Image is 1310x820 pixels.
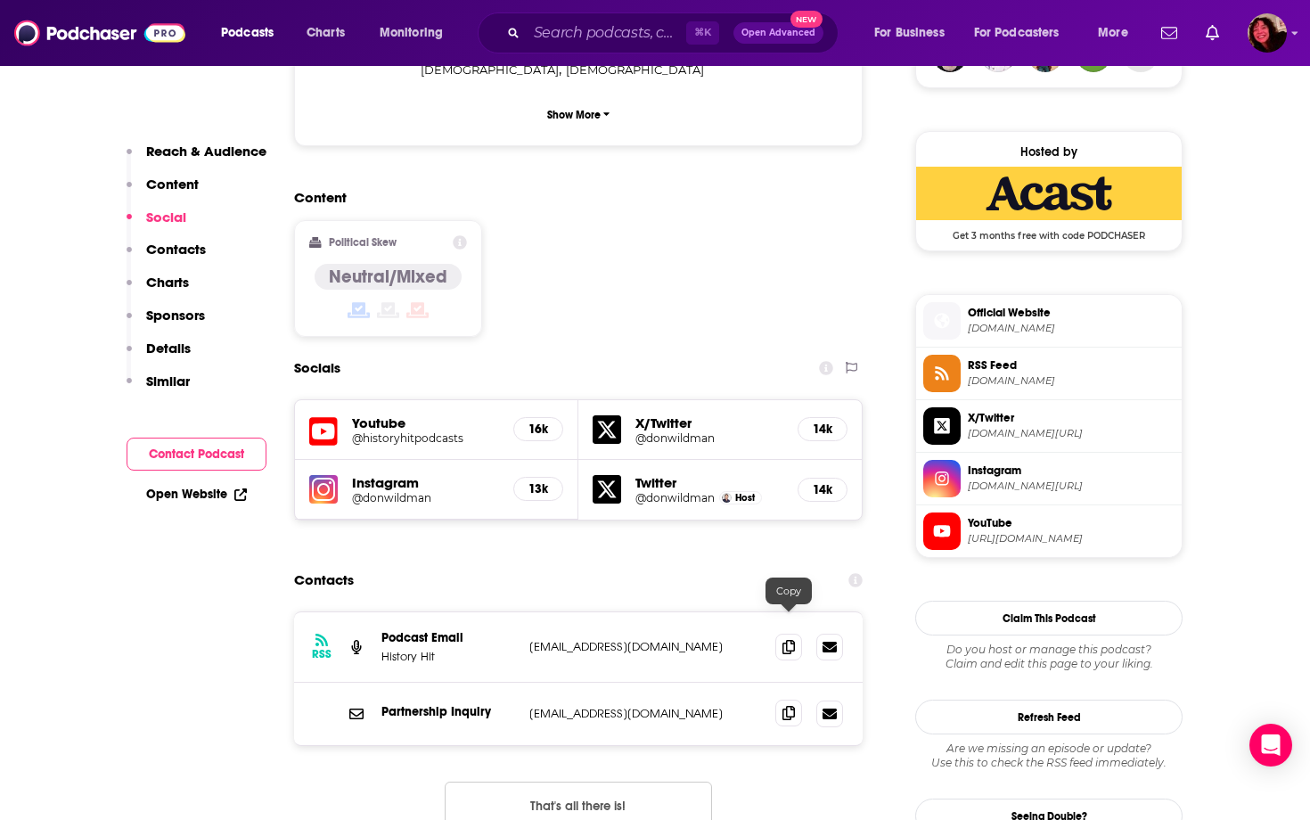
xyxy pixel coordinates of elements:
[127,176,199,209] button: Content
[146,241,206,258] p: Contacts
[916,220,1182,242] span: Get 3 months free with code PODCHASER
[635,431,783,445] a: @donwildman
[923,407,1175,445] a: X/Twitter[DOMAIN_NAME][URL]
[915,700,1183,734] button: Refresh Feed
[733,22,823,44] button: Open AdvancedNew
[146,176,199,193] p: Content
[741,29,815,37] span: Open Advanced
[421,60,561,80] span: ,
[381,630,515,645] p: Podcast Email
[1098,20,1128,45] span: More
[527,19,686,47] input: Search podcasts, credits, & more...
[1199,18,1226,48] a: Show notifications dropdown
[923,355,1175,392] a: RSS Feed[DOMAIN_NAME]
[722,493,732,503] img: Don Wildman
[916,167,1182,220] img: Acast Deal: Get 3 months free with code PODCHASER
[352,431,499,445] a: @historyhitpodcasts
[635,474,783,491] h5: Twitter
[1249,724,1292,767] div: Open Intercom Messenger
[968,374,1175,388] span: access.acast.com
[813,482,832,497] h5: 14k
[813,422,832,437] h5: 14k
[209,19,297,47] button: open menu
[127,340,191,373] button: Details
[968,463,1175,479] span: Instagram
[529,639,761,654] p: [EMAIL_ADDRESS][DOMAIN_NAME]
[916,144,1182,160] div: Hosted by
[329,236,397,249] h2: Political Skew
[528,481,548,496] h5: 13k
[766,578,812,604] div: Copy
[547,109,601,121] p: Show More
[915,643,1183,657] span: Do you host or manage this podcast?
[968,480,1175,493] span: instagram.com/donwildman
[968,305,1175,321] span: Official Website
[352,414,499,431] h5: Youtube
[916,167,1182,240] a: Acast Deal: Get 3 months free with code PODCHASER
[380,20,443,45] span: Monitoring
[1248,13,1287,53] img: User Profile
[127,438,266,471] button: Contact Podcast
[146,209,186,225] p: Social
[635,491,715,504] h5: @donwildman
[1154,18,1184,48] a: Show notifications dropdown
[686,21,719,45] span: ⌘ K
[146,487,247,502] a: Open Website
[381,649,515,664] p: History Hit
[127,307,205,340] button: Sponsors
[146,274,189,291] p: Charts
[566,62,704,77] span: [DEMOGRAPHIC_DATA]
[146,373,190,389] p: Similar
[1248,13,1287,53] button: Show profile menu
[923,512,1175,550] a: YouTube[URL][DOMAIN_NAME]
[127,241,206,274] button: Contacts
[381,704,515,719] p: Partnership Inquiry
[127,274,189,307] button: Charts
[968,322,1175,335] span: shows.acast.com
[962,19,1085,47] button: open menu
[528,422,548,437] h5: 16k
[312,647,332,661] h3: RSS
[146,340,191,357] p: Details
[309,98,847,131] button: Show More
[974,20,1060,45] span: For Podcasters
[307,20,345,45] span: Charts
[367,19,466,47] button: open menu
[968,532,1175,545] span: https://www.youtube.com/@historyhitpodcasts
[295,19,356,47] a: Charts
[968,410,1175,426] span: X/Twitter
[146,307,205,324] p: Sponsors
[1085,19,1150,47] button: open menu
[635,414,783,431] h5: X/Twitter
[127,143,266,176] button: Reach & Audience
[1248,13,1287,53] span: Logged in as Kathryn-Musilek
[915,601,1183,635] button: Claim This Podcast
[790,11,823,28] span: New
[862,19,967,47] button: open menu
[529,706,761,721] p: [EMAIL_ADDRESS][DOMAIN_NAME]
[309,475,338,504] img: iconImage
[968,515,1175,531] span: YouTube
[352,491,499,504] a: @donwildman
[352,474,499,491] h5: Instagram
[127,373,190,406] button: Similar
[421,62,559,77] span: [DEMOGRAPHIC_DATA]
[294,351,340,385] h2: Socials
[915,643,1183,671] div: Claim and edit this page to your liking.
[329,266,447,288] h4: Neutral/Mixed
[294,189,848,206] h2: Content
[923,460,1175,497] a: Instagram[DOMAIN_NAME][URL]
[146,143,266,160] p: Reach & Audience
[495,12,856,53] div: Search podcasts, credits, & more...
[14,16,185,50] img: Podchaser - Follow, Share and Rate Podcasts
[221,20,274,45] span: Podcasts
[968,357,1175,373] span: RSS Feed
[127,209,186,242] button: Social
[294,563,354,597] h2: Contacts
[874,20,945,45] span: For Business
[968,427,1175,440] span: twitter.com/donwildman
